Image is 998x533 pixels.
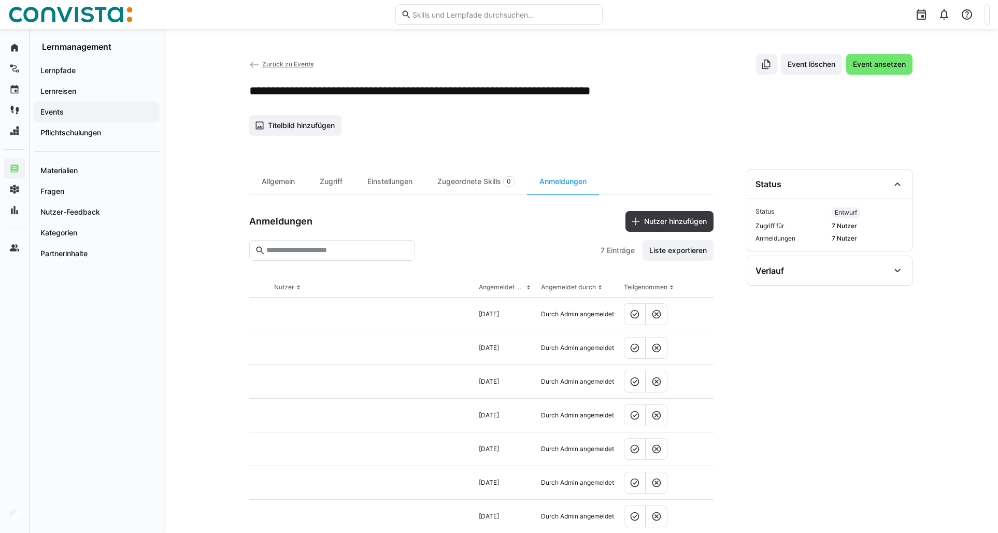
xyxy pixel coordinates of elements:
span: [DATE] [479,479,499,487]
span: Anmeldungen [755,234,828,243]
span: Event löschen [786,59,837,69]
span: Zurück zu Events [262,60,313,68]
span: [DATE] [479,377,499,386]
span: Nutzer hinzufügen [643,216,708,227]
span: Durch Admin angemeldet [541,479,614,487]
div: Verlauf [755,265,784,276]
div: Zugriff [307,169,355,194]
span: [DATE] [479,512,499,521]
a: Zurück zu Events [249,60,313,68]
h3: Anmeldungen [249,216,312,227]
span: Titelbild hinzufügen [266,120,336,131]
span: 7 [601,245,605,256]
span: Zugriff für [755,222,828,230]
span: Entwurf [835,208,857,217]
div: Angemeldet durch [541,283,596,291]
span: Liste exportieren [648,245,708,256]
span: Durch Admin angemeldet [541,310,614,318]
span: [DATE] [479,310,499,318]
span: [DATE] [479,411,499,419]
span: 7 Nutzer [832,234,904,243]
span: Durch Admin angemeldet [541,377,614,386]
button: Titelbild hinzufügen [249,115,341,136]
span: [DATE] [479,445,499,453]
div: Nutzer [274,283,294,291]
span: Durch Admin angemeldet [541,411,614,419]
span: 0 [507,177,511,186]
div: Anmeldungen [527,169,599,194]
input: Skills und Lernpfade durchsuchen… [411,10,597,19]
span: Einträge [607,245,635,256]
div: Einstellungen [355,169,425,194]
div: Angemeldet am [479,283,524,291]
button: Nutzer hinzufügen [625,211,714,232]
div: Status [755,179,781,189]
button: Event ansetzen [846,54,913,75]
span: Durch Admin angemeldet [541,344,614,352]
span: 7 Nutzer [832,222,904,230]
div: Teilgenommen [624,283,667,291]
span: [DATE] [479,344,499,352]
button: Liste exportieren [643,240,714,261]
span: Event ansetzen [851,59,907,69]
div: Allgemein [249,169,307,194]
div: Zugeordnete Skills [425,169,527,194]
span: Durch Admin angemeldet [541,445,614,453]
span: Status [755,207,828,218]
button: Event löschen [781,54,842,75]
span: Durch Admin angemeldet [541,512,614,521]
